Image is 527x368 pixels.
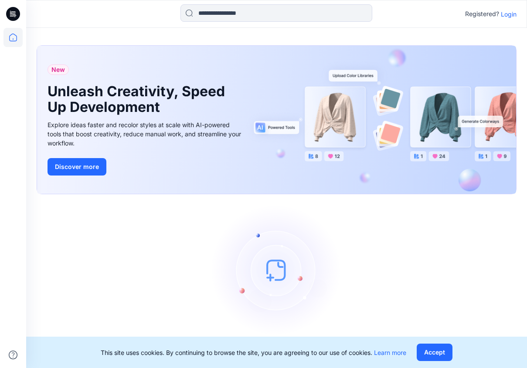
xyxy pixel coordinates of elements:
[101,348,406,357] p: This site uses cookies. By continuing to browse the site, you are agreeing to our use of cookies.
[48,158,244,176] a: Discover more
[501,10,517,19] p: Login
[48,84,231,115] h1: Unleash Creativity, Speed Up Development
[51,64,65,75] span: New
[233,335,320,348] h3: Let's get started!
[48,158,106,176] button: Discover more
[211,205,342,335] img: empty-state-image.svg
[48,120,244,148] div: Explore ideas faster and recolor styles at scale with AI-powered tools that boost creativity, red...
[374,349,406,356] a: Learn more
[417,344,452,361] button: Accept
[465,9,499,19] p: Registered?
